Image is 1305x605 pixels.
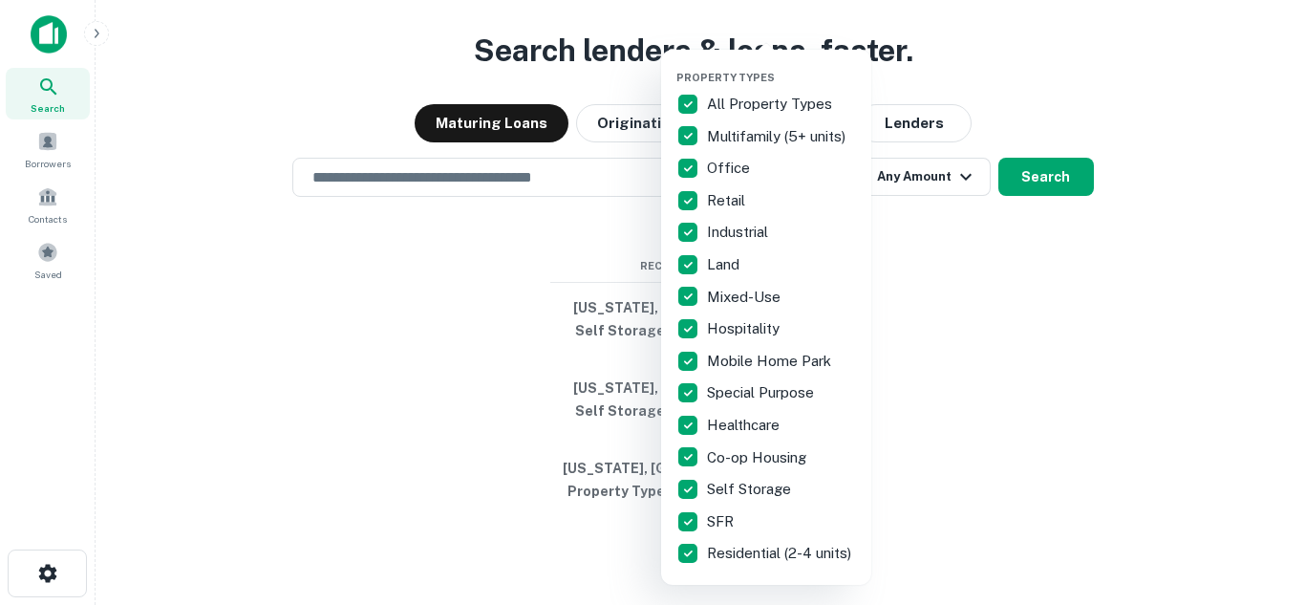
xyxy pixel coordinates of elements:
[707,317,783,340] p: Hospitality
[707,286,784,309] p: Mixed-Use
[707,414,783,437] p: Healthcare
[707,510,738,533] p: SFR
[707,157,754,180] p: Office
[1209,452,1305,544] iframe: Chat Widget
[707,93,836,116] p: All Property Types
[707,446,810,469] p: Co-op Housing
[707,350,835,373] p: Mobile Home Park
[707,125,849,148] p: Multifamily (5+ units)
[707,381,818,404] p: Special Purpose
[707,221,772,244] p: Industrial
[707,478,795,501] p: Self Storage
[707,542,855,565] p: Residential (2-4 units)
[707,189,749,212] p: Retail
[707,253,743,276] p: Land
[676,72,775,83] span: Property Types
